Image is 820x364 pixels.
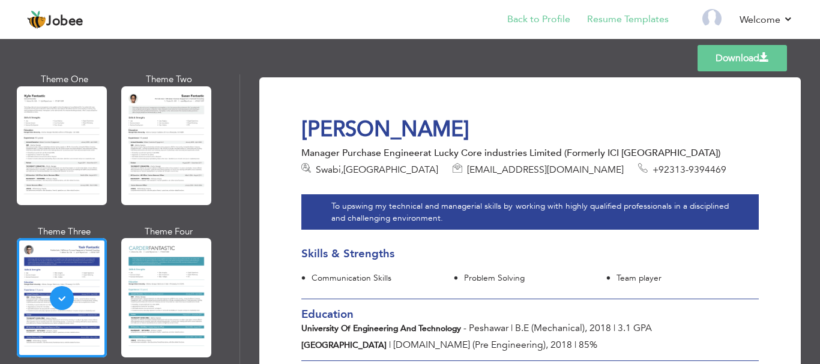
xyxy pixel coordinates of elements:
img: Profile Img [702,9,722,28]
span: | [511,322,513,334]
span: 85% [579,338,597,351]
div: Manager Purchase Engineer [301,146,759,160]
div: Theme Two [124,73,214,86]
span: [DOMAIN_NAME] (Pre Engineering) [393,338,548,351]
span: | [574,339,576,351]
a: Resume Templates [587,13,669,26]
span: at Lucky Core industries Limited (Formerly ICI [GEOGRAPHIC_DATA]) [423,146,720,160]
span: - [463,322,466,334]
div: To upswing my technical and managerial skills by working with highly qualified professionals in a... [301,194,759,230]
span: , [585,321,587,335]
span: [EMAIL_ADDRESS][DOMAIN_NAME] [467,163,624,176]
span: 2018 [550,338,572,351]
img: jobee.io [27,10,46,29]
span: | [613,322,615,334]
span: , [341,163,343,176]
b: [GEOGRAPHIC_DATA] [301,339,387,351]
h1: [PERSON_NAME] [301,116,759,143]
span: B.E (Mechanical) [515,321,587,335]
a: Welcome [740,13,793,27]
b: University of Engineering and Technology [301,323,461,334]
div: Problem Solving [463,272,606,284]
a: Jobee [27,10,83,29]
span: Jobee [46,15,83,28]
span: +92313-9394469 [653,163,726,176]
div: Communication Skills [311,272,454,284]
a: Download [698,45,787,71]
div: Theme Four [124,225,214,238]
div: Theme One [19,73,109,86]
div: Team player [616,272,759,284]
span: , [546,338,548,351]
span: 2018 [589,321,611,335]
span: Peshawar [469,321,508,335]
span: | [389,339,391,351]
h3: Skills & Strengths [301,248,759,260]
div: Theme Three [19,225,109,238]
span: Swabi [GEOGRAPHIC_DATA] [316,163,438,176]
h3: Education [301,308,759,321]
a: Back to Profile [507,13,570,26]
span: 3.1 GPA [618,321,652,335]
